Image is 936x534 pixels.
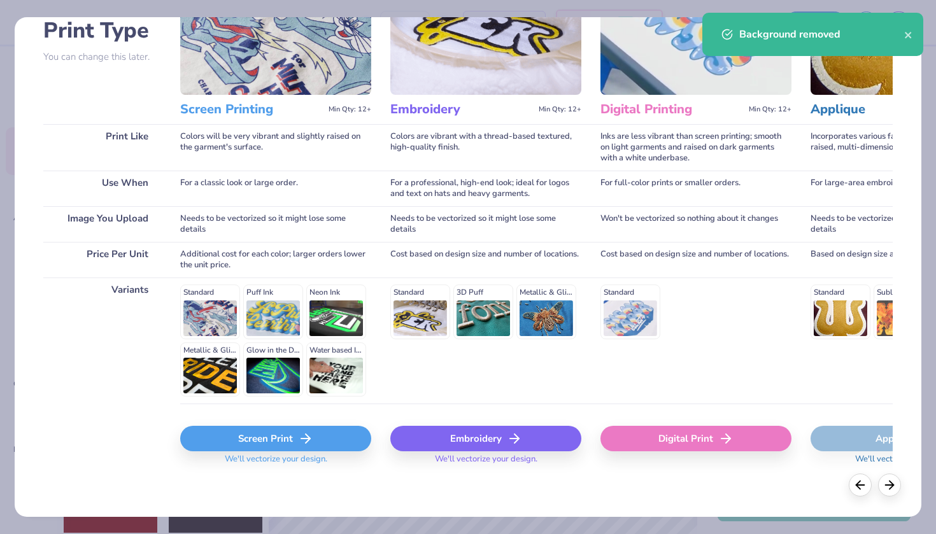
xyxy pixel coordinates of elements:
[390,171,581,206] div: For a professional, high-end look; ideal for logos and text on hats and heavy garments.
[600,242,791,278] div: Cost based on design size and number of locations.
[180,171,371,206] div: For a classic look or large order.
[43,206,161,242] div: Image You Upload
[739,27,904,42] div: Background removed
[329,105,371,114] span: Min Qty: 12+
[749,105,791,114] span: Min Qty: 12+
[43,52,161,62] p: You can change this later.
[390,242,581,278] div: Cost based on design size and number of locations.
[43,171,161,206] div: Use When
[600,171,791,206] div: For full-color prints or smaller orders.
[43,124,161,171] div: Print Like
[390,206,581,242] div: Needs to be vectorized so it might lose some details
[390,101,534,118] h3: Embroidery
[390,426,581,451] div: Embroidery
[600,101,744,118] h3: Digital Printing
[904,27,913,42] button: close
[430,454,542,472] span: We'll vectorize your design.
[220,454,332,472] span: We'll vectorize your design.
[180,124,371,171] div: Colors will be very vibrant and slightly raised on the garment's surface.
[180,426,371,451] div: Screen Print
[539,105,581,114] span: Min Qty: 12+
[600,206,791,242] div: Won't be vectorized so nothing about it changes
[43,278,161,404] div: Variants
[600,124,791,171] div: Inks are less vibrant than screen printing; smooth on light garments and raised on dark garments ...
[180,101,323,118] h3: Screen Printing
[390,124,581,171] div: Colors are vibrant with a thread-based textured, high-quality finish.
[43,242,161,278] div: Price Per Unit
[600,426,791,451] div: Digital Print
[180,242,371,278] div: Additional cost for each color; larger orders lower the unit price.
[180,206,371,242] div: Needs to be vectorized so it might lose some details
